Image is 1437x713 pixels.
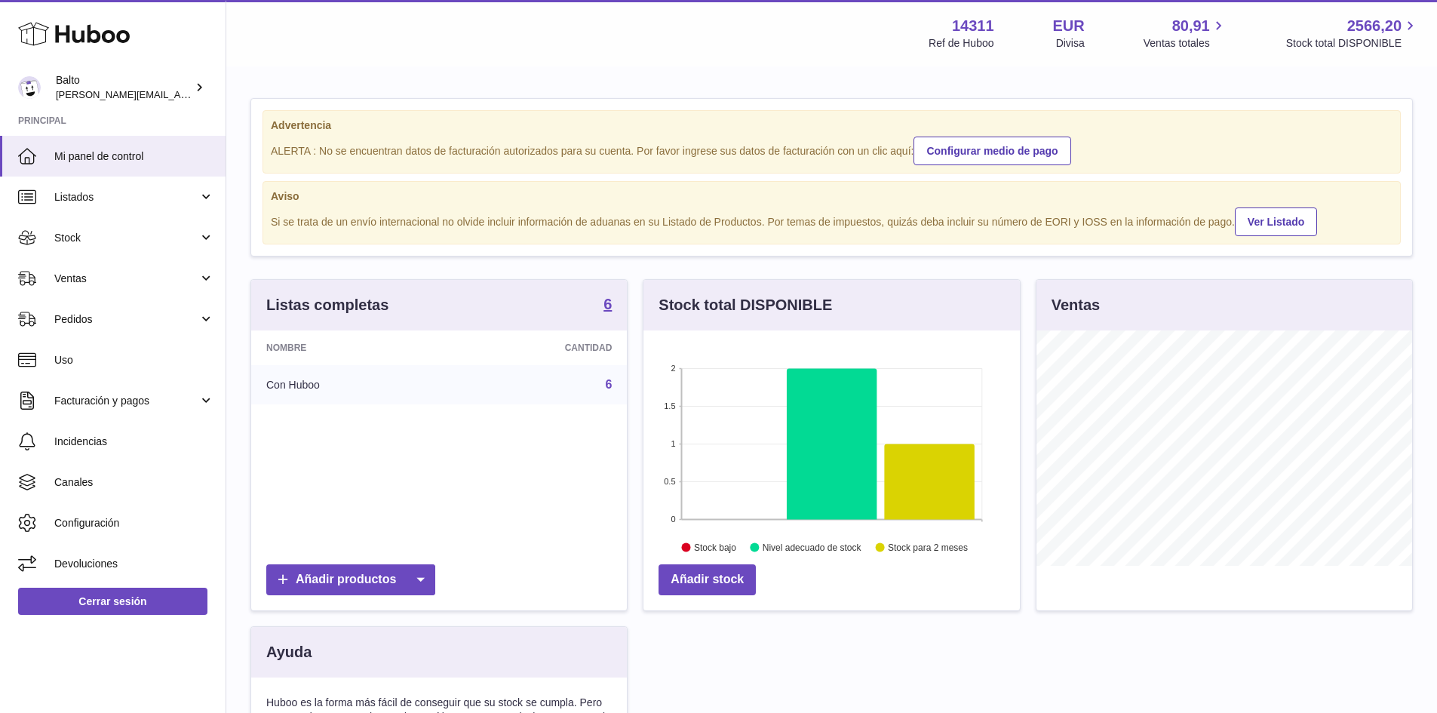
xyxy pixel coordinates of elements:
[271,134,1392,165] div: ALERTA : No se encuentran datos de facturación autorizados para su cuenta. Por favor ingrese sus ...
[665,477,676,486] text: 0.5
[266,564,435,595] a: Añadir productos
[952,16,994,36] strong: 14311
[1172,16,1210,36] span: 80,91
[271,205,1392,236] div: Si se trata de un envío internacional no olvide incluir información de aduanas en su Listado de P...
[913,137,1070,165] a: Configurar medio de pago
[1052,295,1100,315] h3: Ventas
[54,231,198,245] span: Stock
[54,190,198,204] span: Listados
[18,76,41,99] img: laura@balto.es
[54,312,198,327] span: Pedidos
[763,542,862,553] text: Nivel adecuado de stock
[1144,36,1227,51] span: Ventas totales
[1286,36,1419,51] span: Stock total DISPONIBLE
[54,516,214,530] span: Configuración
[18,588,207,615] a: Cerrar sesión
[929,36,993,51] div: Ref de Huboo
[54,394,198,408] span: Facturación y pagos
[1235,207,1317,236] a: Ver Listado
[605,378,612,391] a: 6
[694,542,736,553] text: Stock bajo
[54,149,214,164] span: Mi panel de control
[1144,16,1227,51] a: 80,91 Ventas totales
[54,353,214,367] span: Uso
[447,330,628,365] th: Cantidad
[56,88,302,100] span: [PERSON_NAME][EMAIL_ADDRESS][DOMAIN_NAME]
[671,515,676,524] text: 0
[251,330,447,365] th: Nombre
[251,365,447,404] td: Con Huboo
[271,189,1392,204] strong: Aviso
[266,295,388,315] h3: Listas completas
[271,118,1392,133] strong: Advertencia
[1053,16,1085,36] strong: EUR
[665,401,676,410] text: 1.5
[54,557,214,571] span: Devoluciones
[888,542,968,553] text: Stock para 2 meses
[266,642,312,662] h3: Ayuda
[54,435,214,449] span: Incidencias
[603,297,612,315] a: 6
[1056,36,1085,51] div: Divisa
[56,73,192,102] div: Balto
[1286,16,1419,51] a: 2566,20 Stock total DISPONIBLE
[603,297,612,312] strong: 6
[671,364,676,373] text: 2
[1347,16,1402,36] span: 2566,20
[54,475,214,490] span: Canales
[671,439,676,448] text: 1
[659,564,756,595] a: Añadir stock
[659,295,832,315] h3: Stock total DISPONIBLE
[54,272,198,286] span: Ventas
